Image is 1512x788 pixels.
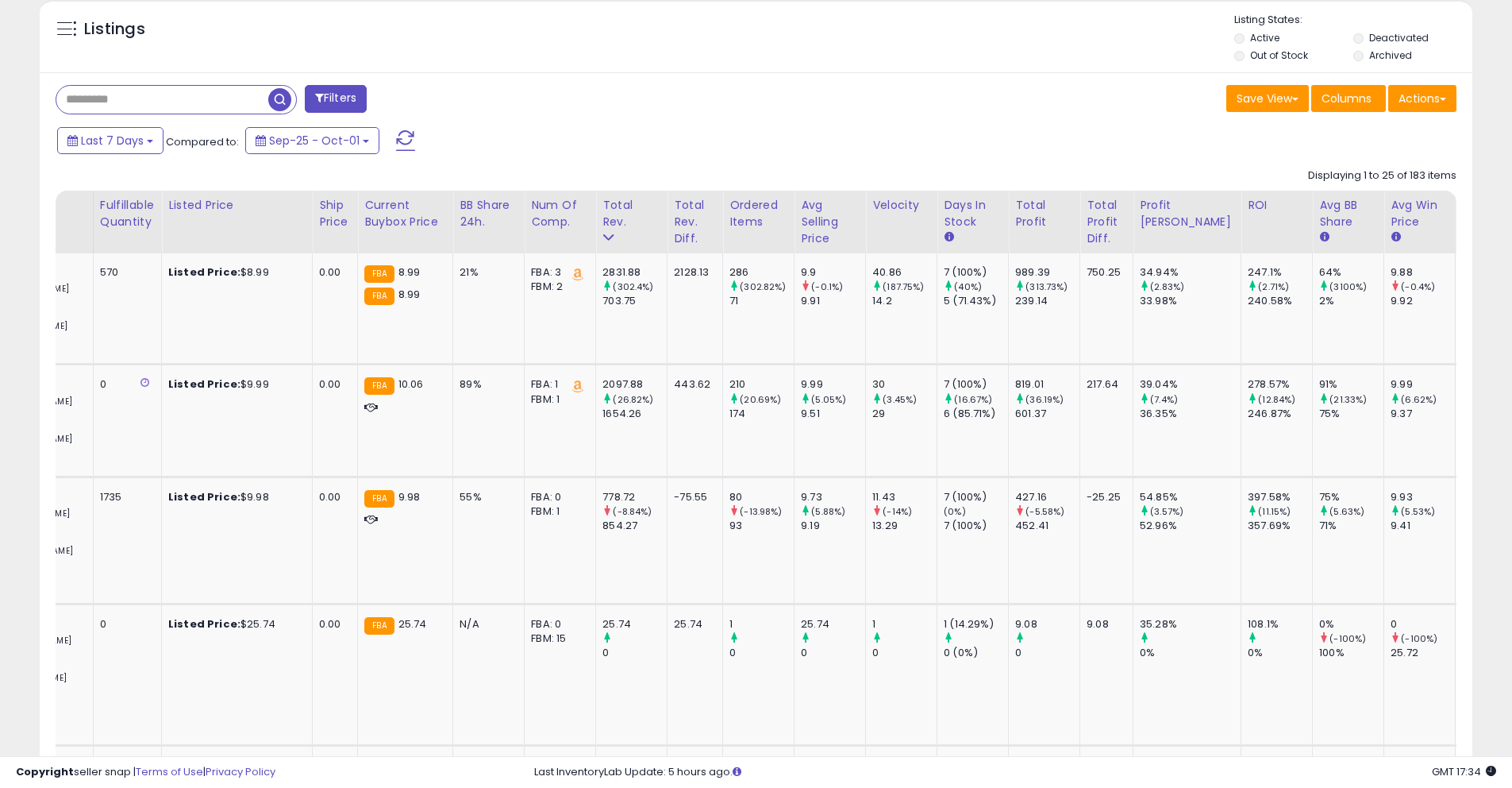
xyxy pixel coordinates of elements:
[168,377,300,392] div: $9.99
[602,407,667,421] div: 1654.26
[1015,407,1079,421] div: 601.37
[531,617,583,632] div: FBA: 0
[168,490,300,504] div: $9.98
[944,197,1002,230] div: Days In Stock
[1319,377,1383,392] div: 91%
[1391,407,1455,421] div: 9.37
[944,490,1008,504] div: 7 (100%)
[269,133,360,149] span: Sep-25 - Oct-01
[801,646,865,660] div: 0
[1087,617,1121,632] div: 9.08
[168,197,306,214] div: Listed Price
[613,393,653,406] small: (26.82%)
[531,392,583,407] div: FBM: 1
[801,294,865,308] div: 9.91
[1391,519,1455,533] div: 9.41
[602,617,667,632] div: 25.74
[1391,294,1455,308] div: 9.92
[602,265,667,280] div: 2831.88
[1319,490,1383,504] div: 75%
[1140,265,1241,280] div: 34.94%
[811,280,843,293] small: (-0.1%)
[1391,265,1455,280] div: 9.88
[801,265,865,280] div: 9.9
[674,197,716,247] div: Total Rev. Diff.
[872,197,930,214] div: Velocity
[1248,294,1312,308] div: 240.58%
[531,504,583,519] div: FBM: 1
[1150,505,1183,518] small: (3.57%)
[729,377,794,392] div: 210
[1369,48,1412,62] label: Archived
[954,280,982,293] small: (40%)
[602,490,667,504] div: 778.72
[364,197,446,230] div: Current Buybox Price
[1025,393,1064,406] small: (36.19%)
[729,646,794,660] div: 0
[460,490,512,504] div: 55%
[883,280,924,293] small: (187.75%)
[1250,31,1279,44] label: Active
[872,377,937,392] div: 30
[398,287,421,302] span: 8.99
[1319,265,1383,280] div: 64%
[136,764,203,779] a: Terms of Use
[872,407,937,421] div: 29
[729,197,787,230] div: Ordered Items
[944,617,1008,632] div: 1 (14.29%)
[1140,407,1241,421] div: 36.35%
[100,265,149,280] div: 570
[398,377,424,392] span: 10.06
[602,519,667,533] div: 854.27
[740,393,781,406] small: (20.69%)
[1087,265,1121,280] div: 750.25
[166,134,239,149] span: Compared to:
[872,519,937,533] div: 13.29
[954,393,992,406] small: (16.67%)
[944,230,953,245] small: Days In Stock.
[364,617,394,635] small: FBA
[364,288,394,305] small: FBA
[740,505,782,518] small: (-13.98%)
[1311,85,1386,112] button: Columns
[1319,407,1383,421] div: 75%
[1015,617,1079,632] div: 9.08
[944,265,1008,280] div: 7 (100%)
[801,377,865,392] div: 9.99
[1248,490,1312,504] div: 397.58%
[1391,617,1455,632] div: 0
[1319,230,1329,245] small: Avg BB Share.
[168,617,300,632] div: $25.74
[811,505,845,518] small: (5.88%)
[1248,519,1312,533] div: 357.69%
[100,617,149,632] div: 0
[364,490,394,508] small: FBA
[1391,197,1449,230] div: Avg Win Price
[1248,407,1312,421] div: 246.87%
[81,133,144,149] span: Last 7 Days
[319,377,345,392] div: 0.00
[674,265,710,280] div: 2128.13
[801,490,865,504] div: 9.73
[1391,646,1455,660] div: 25.72
[1308,168,1456,183] div: Displaying 1 to 25 of 183 items
[1140,646,1241,660] div: 0%
[801,519,865,533] div: 9.19
[460,617,512,632] div: N/A
[944,294,1008,308] div: 5 (71.43%)
[84,18,145,41] h5: Listings
[1432,764,1496,779] span: 2025-10-10 17:34 GMT
[1025,280,1068,293] small: (313.73%)
[729,617,794,632] div: 1
[16,765,275,780] div: seller snap | |
[811,393,846,406] small: (5.05%)
[1025,505,1064,518] small: (-5.58%)
[1401,632,1437,645] small: (-100%)
[168,265,300,280] div: $8.99
[319,197,351,230] div: Ship Price
[674,377,710,392] div: 443.62
[245,127,379,154] button: Sep-25 - Oct-01
[602,377,667,392] div: 2097.88
[319,617,345,632] div: 0.00
[1329,280,1367,293] small: (3100%)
